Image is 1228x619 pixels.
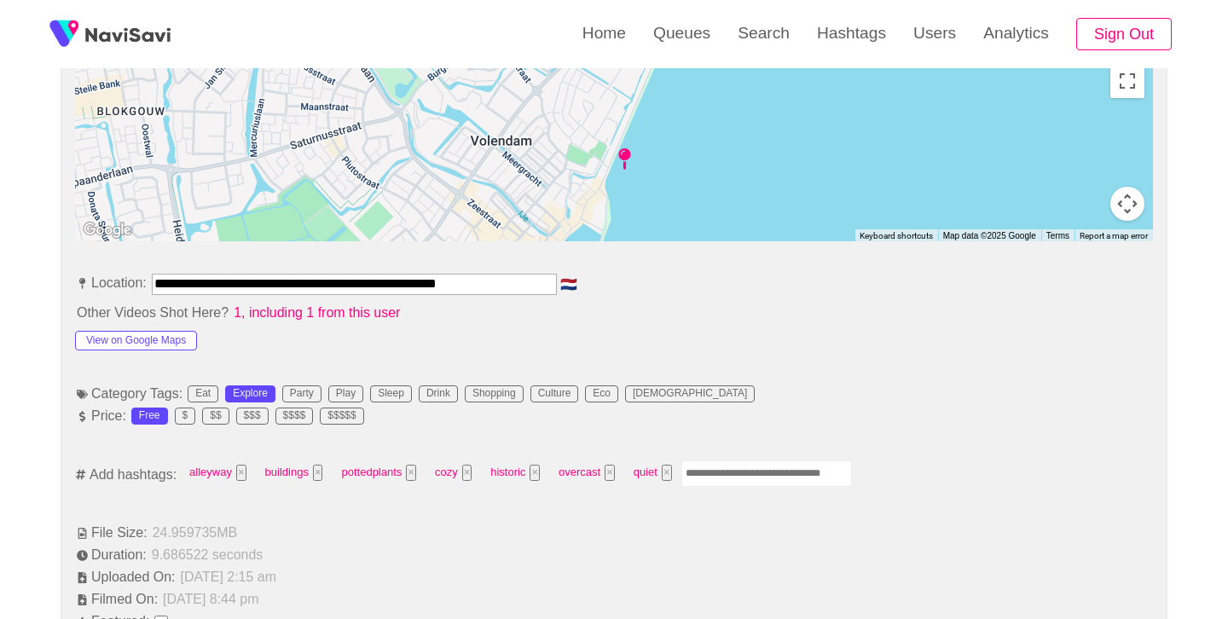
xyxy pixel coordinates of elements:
[184,460,251,486] span: alleyway
[244,410,261,422] div: $$$
[336,388,356,400] div: Play
[283,410,306,422] div: $$$$
[593,388,611,400] div: Eco
[260,460,328,486] span: buildings
[85,26,171,43] img: fireSpot
[559,278,579,292] span: 🇳🇱
[75,570,177,585] span: Uploaded On:
[462,465,472,481] button: Tag at index 3 with value 3146 focussed. Press backspace to remove
[327,410,356,422] div: $$$$$
[426,388,450,400] div: Drink
[43,13,85,55] img: fireSpot
[485,460,545,486] span: historic
[75,275,148,291] span: Location:
[75,408,128,424] span: Price:
[313,465,323,481] button: Tag at index 1 with value 2932 focussed. Press backspace to remove
[406,465,416,481] button: Tag at index 2 with value 2526 focussed. Press backspace to remove
[662,465,672,481] button: Tag at index 6 with value 4736 focussed. Press backspace to remove
[378,388,404,400] div: Sleep
[88,467,178,483] span: Add hashtags:
[1080,231,1148,240] a: Report a map error
[236,465,246,481] button: Tag at index 0 with value 4848 focussed. Press backspace to remove
[79,219,136,241] img: Google
[553,460,620,486] span: overcast
[232,305,402,321] span: 1, including 1 from this user
[182,410,188,422] div: $
[290,388,314,400] div: Party
[195,388,211,400] div: Eat
[75,525,149,541] span: File Size:
[538,388,571,400] div: Culture
[681,460,852,487] input: Enter tag here and press return
[79,219,136,241] a: Open this area in Google Maps (opens a new window)
[179,570,278,585] span: [DATE] 2:15 am
[430,460,477,486] span: cozy
[75,305,230,321] span: Other Videos Shot Here?
[75,331,197,351] button: View on Google Maps
[75,386,184,402] span: Category Tags:
[628,460,677,486] span: quiet
[161,592,260,607] span: [DATE] 8:44 pm
[233,388,268,400] div: Explore
[605,465,615,481] button: Tag at index 5 with value 2319 focussed. Press backspace to remove
[1110,64,1144,98] button: Toggle fullscreen view
[336,460,420,486] span: pottedplants
[150,547,265,563] span: 9.686522 seconds
[1076,18,1172,51] button: Sign Out
[75,332,197,346] a: View on Google Maps
[210,410,221,422] div: $$
[1110,187,1144,221] button: Map camera controls
[633,388,747,400] div: [DEMOGRAPHIC_DATA]
[530,465,540,481] button: Tag at index 4 with value 2444 focussed. Press backspace to remove
[151,525,239,541] span: 24.959735 MB
[75,592,159,607] span: Filmed On:
[860,230,933,242] button: Keyboard shortcuts
[1046,231,1069,240] a: Terms (opens in new tab)
[943,231,1036,240] span: Map data ©2025 Google
[75,547,148,563] span: Duration:
[472,388,516,400] div: Shopping
[139,410,160,422] div: Free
